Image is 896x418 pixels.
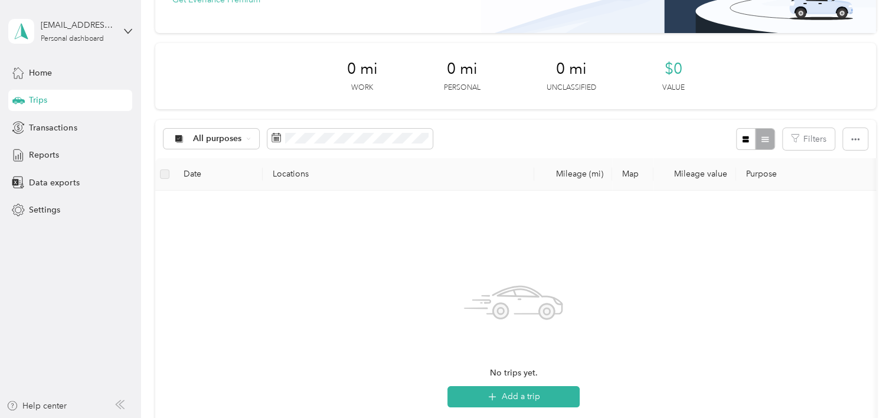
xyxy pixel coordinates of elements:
[29,94,47,106] span: Trips
[193,135,242,143] span: All purposes
[653,158,736,191] th: Mileage value
[534,158,612,191] th: Mileage (mi)
[41,19,115,31] div: [EMAIL_ADDRESS][DOMAIN_NAME]
[830,352,896,418] iframe: Everlance-gr Chat Button Frame
[29,204,60,216] span: Settings
[29,122,77,134] span: Transactions
[6,400,67,412] button: Help center
[443,83,480,93] p: Personal
[555,60,586,79] span: 0 mi
[612,158,653,191] th: Map
[29,149,59,161] span: Reports
[351,83,373,93] p: Work
[546,83,596,93] p: Unclassified
[490,367,538,380] span: No trips yet.
[447,386,580,407] button: Add a trip
[29,177,79,189] span: Data exports
[662,83,684,93] p: Value
[29,67,52,79] span: Home
[664,60,682,79] span: $0
[783,128,835,150] button: Filters
[41,35,104,43] div: Personal dashboard
[263,158,534,191] th: Locations
[346,60,377,79] span: 0 mi
[174,158,263,191] th: Date
[446,60,477,79] span: 0 mi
